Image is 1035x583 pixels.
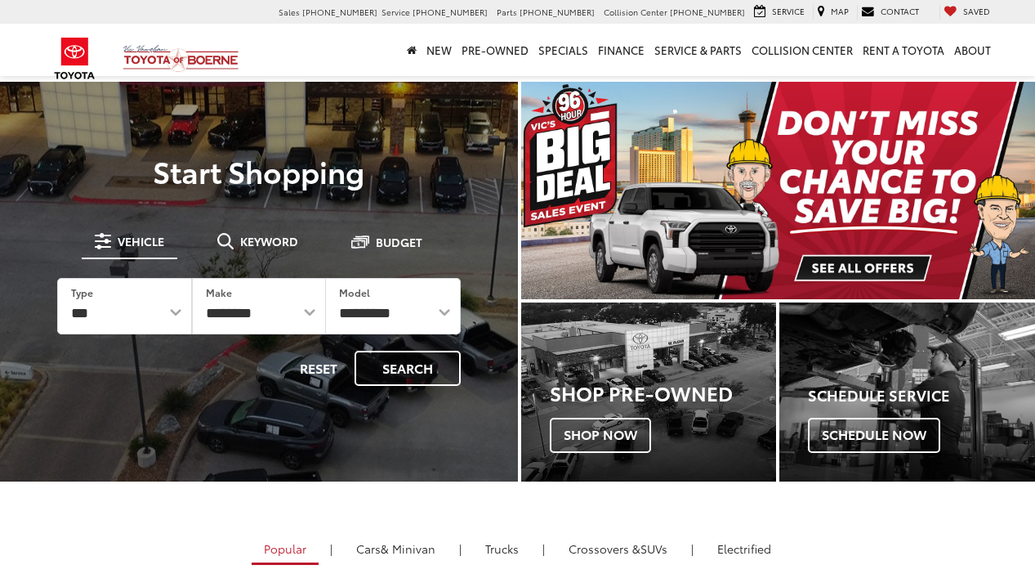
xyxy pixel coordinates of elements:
a: Rent a Toyota [858,24,949,76]
span: & Minivan [381,540,435,557]
a: Finance [593,24,649,76]
span: Schedule Now [808,418,940,452]
span: [PHONE_NUMBER] [670,6,745,18]
a: About [949,24,996,76]
a: Map [813,5,853,20]
span: [PHONE_NUMBER] [520,6,595,18]
label: Make [206,285,232,299]
a: Schedule Service Schedule Now [779,303,1035,482]
a: Popular [252,535,319,565]
span: Parts [497,6,517,18]
a: Service & Parts: Opens in a new tab [649,24,747,76]
span: [PHONE_NUMBER] [413,6,488,18]
li: | [687,540,698,557]
span: Crossovers & [569,540,640,557]
a: Service [750,5,809,20]
a: Trucks [473,535,531,563]
a: Electrified [705,535,783,563]
span: Map [831,5,849,17]
button: Reset [286,351,351,386]
a: Shop Pre-Owned Shop Now [521,303,777,482]
li: | [326,540,337,557]
button: Search [355,351,461,386]
h4: Schedule Service [808,388,1035,404]
span: Budget [376,236,422,248]
span: Sales [279,6,300,18]
a: My Saved Vehicles [939,5,994,20]
span: Shop Now [550,418,651,452]
span: Collision Center [604,6,667,18]
a: Home [402,24,422,76]
li: | [538,540,549,557]
a: Contact [857,5,923,20]
a: Collision Center [747,24,858,76]
label: Type [71,285,93,299]
span: Saved [963,5,990,17]
div: Toyota [521,303,777,482]
span: Keyword [240,235,298,247]
span: Contact [881,5,919,17]
a: Specials [533,24,593,76]
div: Toyota [779,303,1035,482]
h3: Shop Pre-Owned [550,382,777,403]
a: SUVs [556,535,680,563]
span: Vehicle [118,235,164,247]
li: | [455,540,466,557]
label: Model [339,285,370,299]
span: Service [772,5,805,17]
span: Service [381,6,410,18]
a: Cars [344,535,448,563]
p: Start Shopping [34,155,484,187]
img: Vic Vaughan Toyota of Boerne [123,44,239,73]
a: New [422,24,457,76]
span: [PHONE_NUMBER] [302,6,377,18]
a: Pre-Owned [457,24,533,76]
img: Toyota [44,32,105,85]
